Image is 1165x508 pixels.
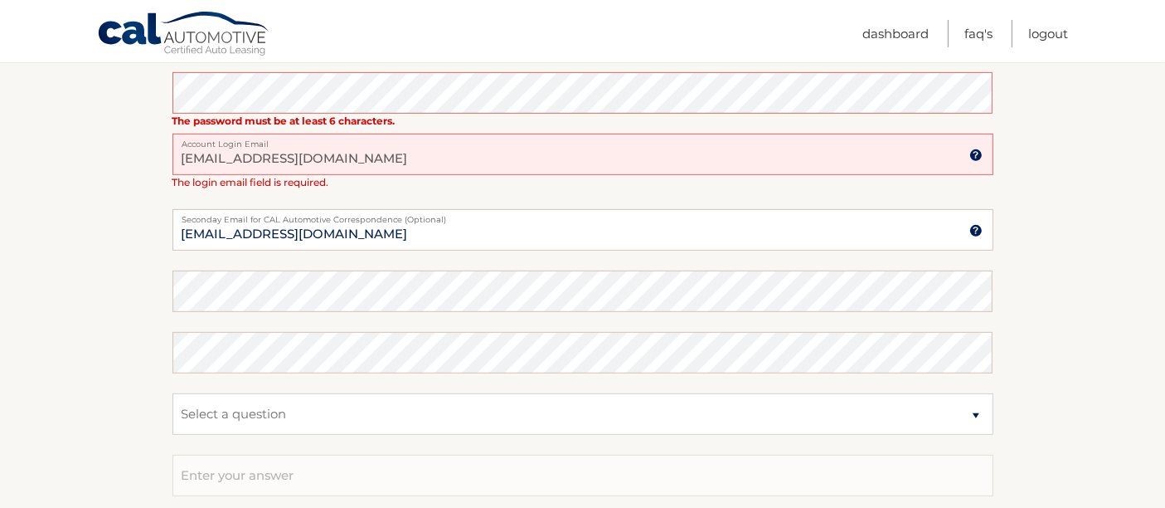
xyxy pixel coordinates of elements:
strong: The password must be at least 6 characters. [172,115,396,127]
span: The login email field is required. [172,176,329,188]
label: Account Login Email [172,134,993,147]
img: tooltip.svg [969,224,983,237]
img: tooltip.svg [969,149,983,162]
a: Logout [1028,20,1068,47]
input: Enter your answer [172,455,993,496]
input: Seconday Email for CAL Automotive Correspondence (Optional) [172,209,993,251]
a: Cal Automotive [97,11,271,59]
a: Dashboard [862,20,929,47]
input: Account Login Email [172,134,993,175]
a: FAQ's [964,20,993,47]
label: Seconday Email for CAL Automotive Correspondence (Optional) [172,209,993,222]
